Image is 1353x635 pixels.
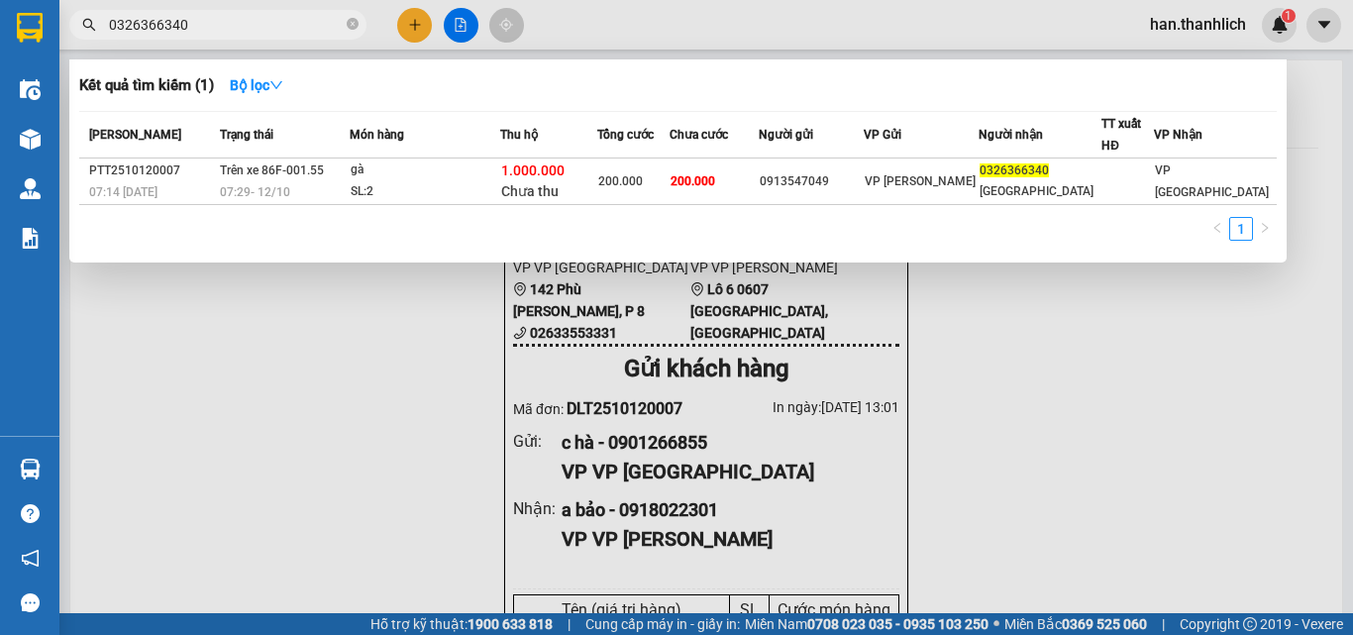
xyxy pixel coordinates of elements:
span: notification [21,549,40,568]
li: [PERSON_NAME] [10,10,287,48]
b: Lô 6 0607 [GEOGRAPHIC_DATA], [GEOGRAPHIC_DATA] [137,131,260,234]
span: VP Gửi [864,128,901,142]
img: warehouse-icon [20,178,41,199]
button: right [1253,217,1277,241]
img: warehouse-icon [20,79,41,100]
img: warehouse-icon [20,459,41,479]
span: 0326366340 [980,163,1049,177]
li: Next Page [1253,217,1277,241]
span: environment [137,132,151,146]
span: TT xuất HĐ [1101,117,1141,153]
button: Bộ lọcdown [214,69,299,101]
div: gà [351,159,499,181]
span: [PERSON_NAME] [89,128,181,142]
span: message [21,593,40,612]
div: PTT2510120007 [89,160,214,181]
span: right [1259,222,1271,234]
span: 07:14 [DATE] [89,185,157,199]
img: logo-vxr [17,13,43,43]
div: [GEOGRAPHIC_DATA] [980,181,1101,202]
span: 1.000.000 [501,162,565,178]
strong: Bộ lọc [230,77,283,93]
li: VP VP [GEOGRAPHIC_DATA] [10,84,137,150]
li: Previous Page [1205,217,1229,241]
span: Món hàng [350,128,404,142]
li: VP VP [PERSON_NAME] [137,84,263,128]
img: solution-icon [20,228,41,249]
span: Thu hộ [500,128,538,142]
span: VP Nhận [1154,128,1202,142]
span: Người gửi [759,128,813,142]
span: 200.000 [598,174,643,188]
span: Tổng cước [597,128,654,142]
h3: Kết quả tìm kiếm ( 1 ) [79,75,214,96]
input: Tìm tên, số ĐT hoặc mã đơn [109,14,343,36]
div: SL: 2 [351,181,499,203]
a: 1 [1230,218,1252,240]
span: Chưa thu [501,183,559,199]
div: 0913547049 [760,171,863,192]
span: question-circle [21,504,40,523]
span: down [269,78,283,92]
span: close-circle [347,16,359,35]
span: close-circle [347,18,359,30]
span: Người nhận [979,128,1043,142]
span: Chưa cước [670,128,728,142]
img: warehouse-icon [20,129,41,150]
span: Trạng thái [220,128,273,142]
li: 1 [1229,217,1253,241]
span: Trên xe 86F-001.55 [220,163,324,177]
span: 200.000 [671,174,715,188]
span: search [82,18,96,32]
span: VP [PERSON_NAME] [865,174,976,188]
span: 07:29 - 12/10 [220,185,290,199]
span: VP [GEOGRAPHIC_DATA] [1155,163,1269,199]
span: left [1211,222,1223,234]
button: left [1205,217,1229,241]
